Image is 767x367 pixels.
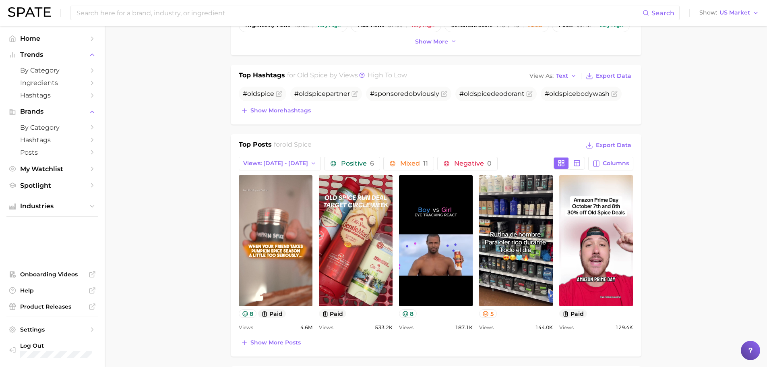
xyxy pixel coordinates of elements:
[239,157,321,170] button: Views: [DATE] - [DATE]
[368,71,407,79] span: high to low
[20,182,85,189] span: Spotlight
[6,323,98,336] a: Settings
[20,303,85,310] span: Product Releases
[239,70,285,82] h1: Top Hashtags
[719,10,750,15] span: US Market
[464,90,474,97] span: old
[526,91,533,97] button: Flag as miscategorized or irrelevant
[299,90,309,97] span: old
[535,323,553,332] span: 144.0k
[454,160,492,167] span: Negative
[6,200,98,212] button: Industries
[20,271,85,278] span: Onboarding Videos
[6,284,98,297] a: Help
[20,136,85,144] span: Hashtags
[529,74,554,78] span: View As
[20,124,85,131] span: by Category
[6,77,98,89] a: Ingredients
[276,91,282,97] button: Flag as miscategorized or irrelevant
[697,8,761,18] button: ShowUS Market
[20,51,85,58] span: Trends
[20,326,85,333] span: Settings
[6,89,98,102] a: Hashtags
[559,309,587,318] button: paid
[76,6,643,20] input: Search here for a brand, industry, or ingredient
[455,323,473,332] span: 187.1k
[20,165,85,173] span: My Watchlist
[6,179,98,192] a: Spotlight
[250,339,301,346] span: Show more posts
[549,90,559,97] span: old
[6,163,98,175] a: My Watchlist
[8,7,51,17] img: SPATE
[20,79,85,87] span: Ingredients
[399,323,413,332] span: Views
[6,64,98,77] a: by Category
[370,90,439,97] span: #sponsoredobviously
[20,91,85,99] span: Hashtags
[588,157,633,170] button: Columns
[603,160,629,167] span: Columns
[294,90,350,97] span: # partner
[584,140,633,151] button: Export Data
[239,323,253,332] span: Views
[20,203,85,210] span: Industries
[243,160,308,167] span: Views: [DATE] - [DATE]
[459,90,525,97] span: # deodorant
[287,70,407,82] h2: for by Views
[319,309,347,318] button: paid
[250,107,311,114] span: Show more hashtags
[6,49,98,61] button: Trends
[351,91,358,97] button: Flag as miscategorized or irrelevant
[400,160,428,167] span: Mixed
[239,105,313,116] button: Show morehashtags
[370,160,374,167] span: 6
[699,10,717,15] span: Show
[297,71,328,79] span: old spice
[282,141,312,148] span: old spice
[239,337,303,348] button: Show more posts
[6,301,98,313] a: Product Releases
[6,134,98,146] a: Hashtags
[479,323,494,332] span: Views
[239,140,272,152] h1: Top Posts
[6,121,98,134] a: by Category
[20,287,85,294] span: Help
[20,342,92,349] span: Log Out
[559,90,576,97] span: spice
[375,323,393,332] span: 533.2k
[545,90,610,97] span: # bodywash
[527,71,579,81] button: View AsText
[559,323,574,332] span: Views
[300,323,312,332] span: 4.6m
[596,73,631,79] span: Export Data
[319,323,333,332] span: Views
[474,90,491,97] span: spice
[258,309,286,318] button: paid
[247,90,257,97] span: old
[20,66,85,74] span: by Category
[341,160,374,167] span: Positive
[257,90,274,97] span: spice
[6,340,98,361] a: Log out. Currently logged in with e-mail staiger.e@pg.com.
[6,268,98,280] a: Onboarding Videos
[243,90,274,97] span: #
[615,323,633,332] span: 129.4k
[651,9,674,17] span: Search
[441,91,447,97] button: Flag as miscategorized or irrelevant
[6,146,98,159] a: Posts
[20,108,85,115] span: Brands
[399,309,417,318] button: 8
[487,160,492,167] span: 0
[239,309,257,318] button: 8
[6,106,98,118] button: Brands
[413,36,459,47] button: Show more
[556,74,568,78] span: Text
[309,90,326,97] span: spice
[6,32,98,45] a: Home
[20,35,85,42] span: Home
[274,140,312,152] h2: for
[479,309,497,318] button: 5
[415,38,448,45] span: Show more
[611,91,618,97] button: Flag as miscategorized or irrelevant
